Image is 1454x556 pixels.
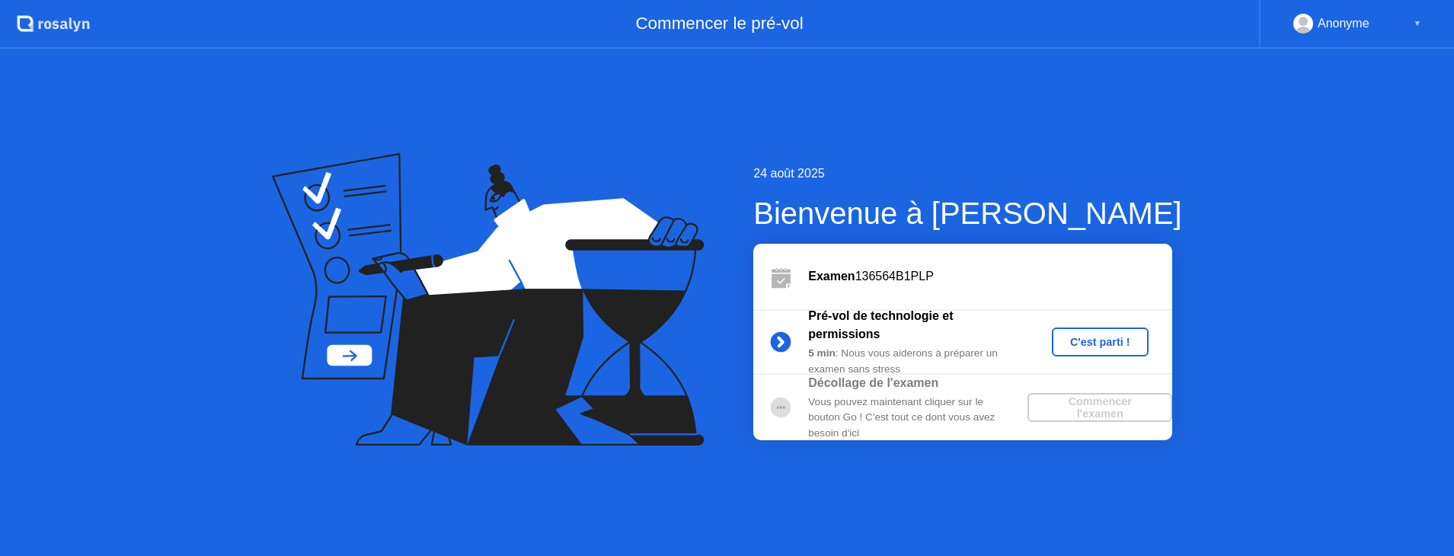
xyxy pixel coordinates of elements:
b: Examen [808,270,855,283]
div: C'est parti ! [1058,336,1142,348]
button: C'est parti ! [1052,328,1149,356]
b: Décollage de l'examen [808,376,938,389]
button: Commencer l'examen [1027,393,1172,422]
div: Bienvenue à [PERSON_NAME] [753,190,1181,236]
b: 5 min [808,347,836,359]
div: Vous pouvez maintenant cliquer sur le bouton Go ! C'est tout ce dont vous avez besoin d'ici [808,395,1027,441]
div: Commencer l'examen [1034,395,1166,420]
div: Anonyme [1318,14,1369,34]
b: Pré-vol de technologie et permissions [808,309,953,340]
div: : Nous vous aiderons à préparer un examen sans stress [808,346,1027,377]
div: 136564B1PLP [808,267,1172,286]
div: ▼ [1414,14,1421,34]
div: 24 août 2025 [753,165,1181,183]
